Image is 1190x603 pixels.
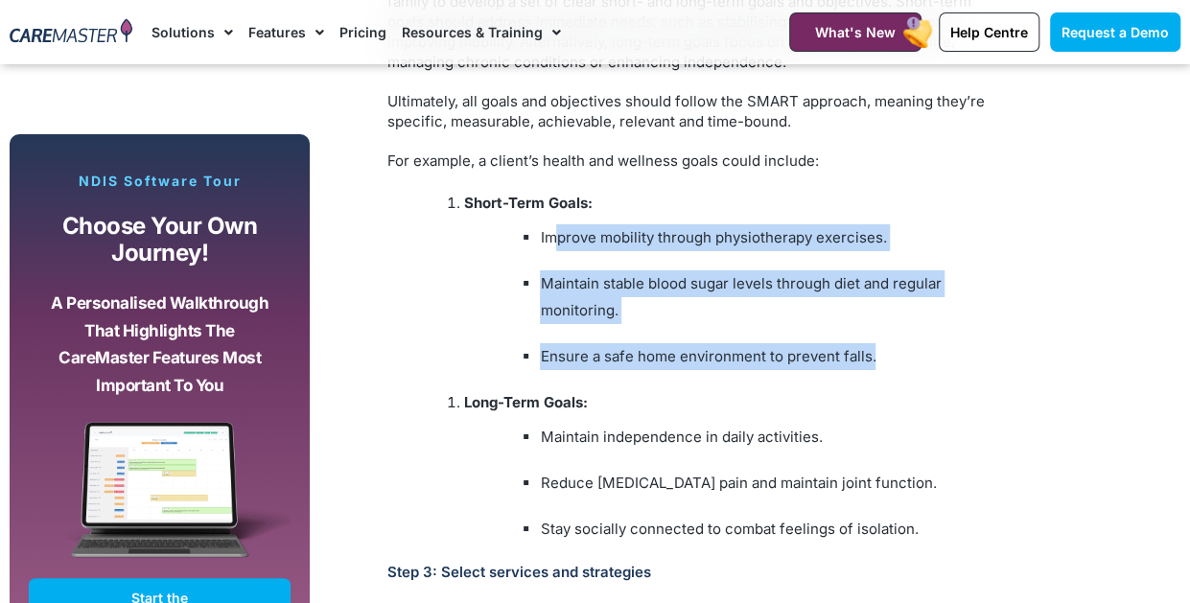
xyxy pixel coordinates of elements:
[463,194,592,212] strong: Short-Term Goals:
[386,151,991,171] p: For example, a client’s health and wellness goals could include:
[29,422,291,578] img: CareMaster Software Mockup on Screen
[1062,24,1169,40] span: Request a Demo
[386,91,991,131] p: Ultimately, all goals and objectives should follow the SMART approach, meaning they’re specific, ...
[540,470,991,497] li: Reduce [MEDICAL_DATA] pain and maintain joint function.
[43,213,276,267] p: Choose your own journey!
[540,270,991,324] li: Maintain stable blood sugar levels through diet and regular monitoring.
[950,24,1028,40] span: Help Centre
[540,343,991,370] li: Ensure a safe home environment to prevent falls.
[540,224,991,251] li: Improve mobility through physiotherapy exercises.
[1050,12,1180,52] a: Request a Demo
[29,173,291,190] p: NDIS Software Tour
[815,24,896,40] span: What's New
[386,563,991,581] h3: Step 3: Select services and strategies
[43,290,276,399] p: A personalised walkthrough that highlights the CareMaster features most important to you
[789,12,922,52] a: What's New
[463,393,587,411] strong: Long-Term Goals:
[10,18,132,45] img: CareMaster Logo
[939,12,1039,52] a: Help Centre
[540,516,991,543] li: Stay socially connected to combat feelings of isolation.
[540,424,991,451] li: Maintain independence in daily activities.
